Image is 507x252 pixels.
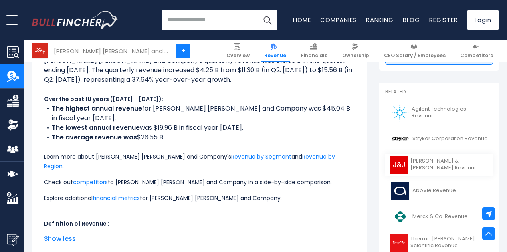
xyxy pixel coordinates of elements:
[257,10,277,30] button: Search
[44,177,355,187] p: Check out to [PERSON_NAME] [PERSON_NAME] and Company in a side-by-side comparison.
[457,40,497,62] a: Competitors
[460,52,493,59] span: Competitors
[320,16,356,24] a: Companies
[385,128,493,150] a: Stryker Corporation Revenue
[301,52,327,59] span: Financials
[390,182,410,200] img: ABBV logo
[44,104,355,123] li: for [PERSON_NAME] [PERSON_NAME] and Company was $45.04 B in fiscal year [DATE].
[384,52,446,59] span: CEO Salary / Employees
[93,194,140,202] a: financial metrics
[342,52,369,59] span: Ownership
[44,152,355,171] p: Learn more about [PERSON_NAME] [PERSON_NAME] and Company's and .
[293,16,311,24] a: Home
[44,220,109,228] b: Definition of Revenue :
[44,56,355,85] li: [PERSON_NAME] [PERSON_NAME] and Company's quarterly revenue was $15.56 B in the quarter ending [D...
[32,11,118,29] a: Go to homepage
[231,153,291,161] a: Revenue by Segment
[467,10,499,30] a: Login
[44,95,163,103] b: Over the past 10 years ([DATE] - [DATE]):
[44,234,355,244] span: Show less
[385,206,493,228] a: Merck & Co. Revenue
[390,130,410,148] img: SYK logo
[385,154,493,176] a: [PERSON_NAME] & [PERSON_NAME] Revenue
[32,11,118,29] img: Bullfincher logo
[52,133,137,142] b: The average revenue was
[264,52,286,59] span: Revenue
[385,102,493,124] a: Agilent Technologies Revenue
[44,123,355,133] li: was $19.96 B in fiscal year [DATE].
[403,16,420,24] a: Blog
[32,43,48,58] img: LLY logo
[176,44,190,58] a: +
[261,40,290,62] a: Revenue
[385,180,493,202] a: AbbVie Revenue
[390,208,410,226] img: MRK logo
[226,52,250,59] span: Overview
[44,133,355,142] li: $26.55 B.
[44,228,355,248] li: Revenue is the amount of money generated by a business from sales of its goods or services. Refer...
[223,40,253,62] a: Overview
[52,104,142,113] b: The highest annual revenue
[297,40,331,62] a: Financials
[366,16,393,24] a: Ranking
[44,193,355,203] p: Explore additional for [PERSON_NAME] [PERSON_NAME] and Company.
[54,46,170,56] div: [PERSON_NAME] [PERSON_NAME] and Company
[385,89,493,95] p: Related
[339,40,373,62] a: Ownership
[390,104,409,122] img: A logo
[380,40,449,62] a: CEO Salary / Employees
[52,123,140,132] b: The lowest annual revenue
[73,178,108,186] a: competitors
[429,16,457,24] a: Register
[390,156,408,174] img: JNJ logo
[7,119,19,131] img: Ownership
[390,234,408,252] img: TMO logo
